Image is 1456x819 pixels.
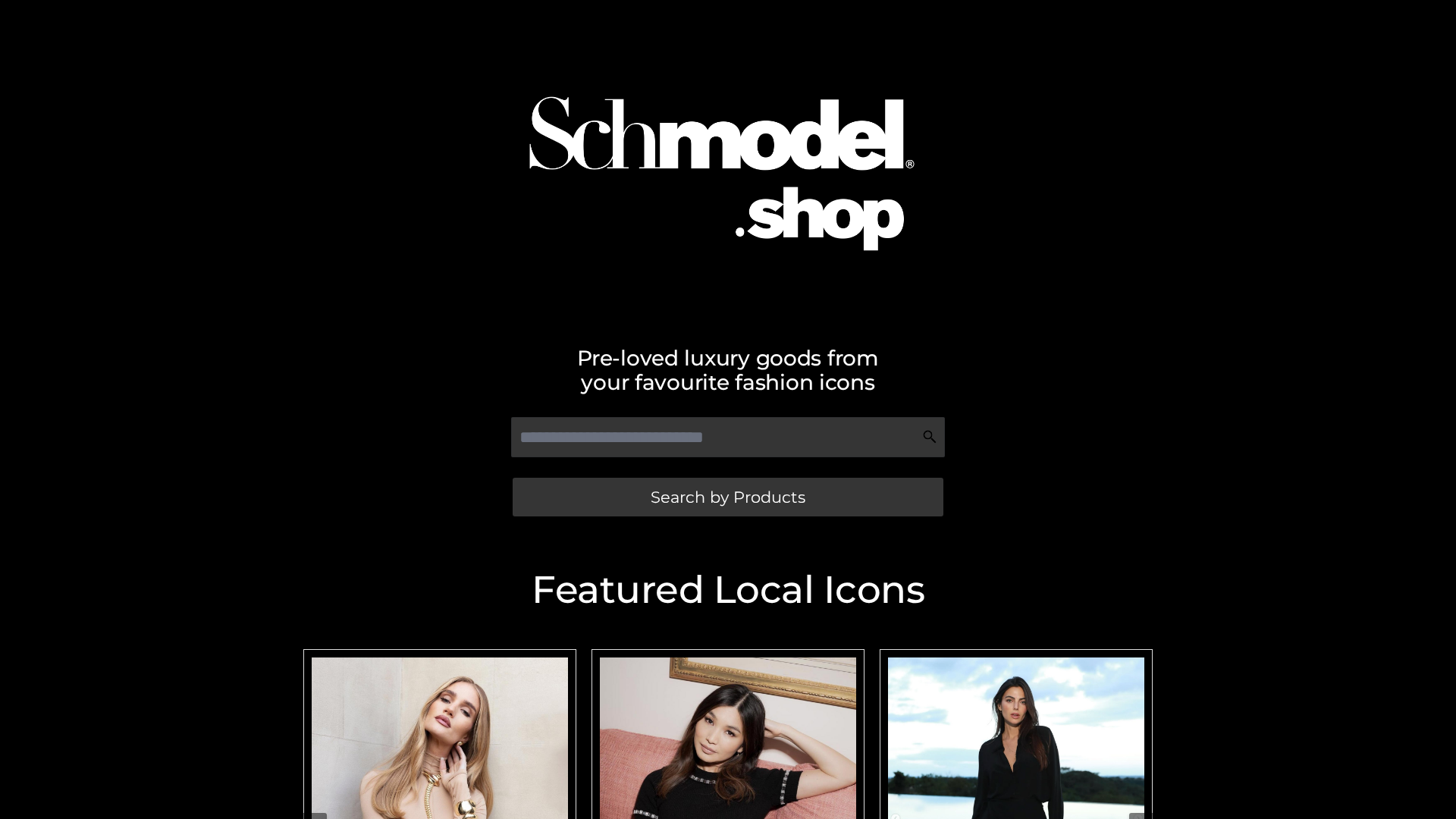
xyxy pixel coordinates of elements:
img: Search Icon [922,429,937,444]
h2: Featured Local Icons​ [296,571,1160,609]
span: Search by Products [651,489,805,505]
a: Search by Products [513,478,943,516]
h2: Pre-loved luxury goods from your favourite fashion icons [296,346,1160,394]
